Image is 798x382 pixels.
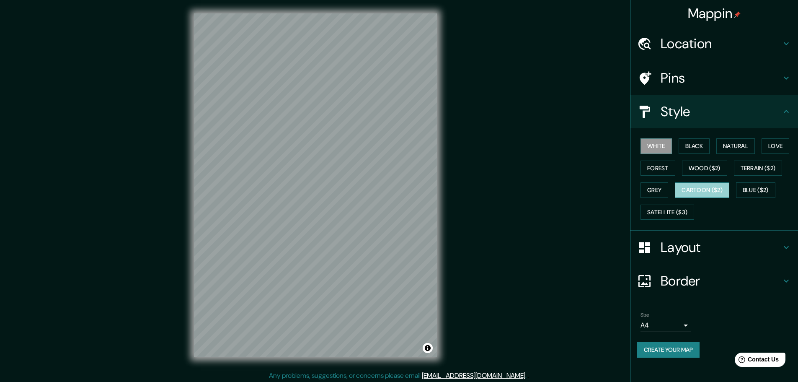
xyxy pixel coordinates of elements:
[734,11,741,18] img: pin-icon.png
[736,182,775,198] button: Blue ($2)
[422,371,525,380] a: [EMAIL_ADDRESS][DOMAIN_NAME]
[640,138,672,154] button: White
[630,27,798,60] div: Location
[661,103,781,120] h4: Style
[716,138,755,154] button: Natural
[637,342,700,358] button: Create your map
[640,182,668,198] button: Grey
[679,138,710,154] button: Black
[269,371,527,381] p: Any problems, suggestions, or concerns please email .
[762,138,789,154] button: Love
[661,70,781,86] h4: Pins
[423,343,433,353] button: Toggle attribution
[661,273,781,289] h4: Border
[630,95,798,128] div: Style
[675,182,729,198] button: Cartoon ($2)
[661,239,781,256] h4: Layout
[640,319,691,332] div: A4
[734,161,783,176] button: Terrain ($2)
[194,13,437,357] canvas: Map
[640,205,694,220] button: Satellite ($3)
[661,35,781,52] h4: Location
[688,5,741,22] h4: Mappin
[527,371,528,381] div: .
[640,161,675,176] button: Forest
[640,312,649,319] label: Size
[528,371,529,381] div: .
[630,231,798,264] div: Layout
[630,264,798,298] div: Border
[630,61,798,95] div: Pins
[723,349,789,373] iframe: Help widget launcher
[682,161,727,176] button: Wood ($2)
